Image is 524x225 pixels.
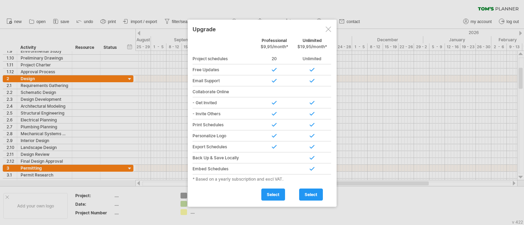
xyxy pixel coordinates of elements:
[193,176,332,182] div: * Based on a yearly subscription and excl VAT.
[193,130,255,141] div: Personalize Logo
[299,189,323,201] a: select
[293,53,331,64] div: Unlimited
[193,64,255,75] div: Free Updates
[193,163,255,174] div: Embed Schedules
[267,192,280,197] span: select
[193,152,255,163] div: Back Up & Save Locally
[193,75,255,86] div: Email Support
[193,23,332,35] div: Upgrade
[305,192,317,197] span: select
[193,86,255,97] div: Collaborate Online
[193,97,255,108] div: - Get Invited
[193,141,255,152] div: Export Schedules
[261,189,285,201] a: select
[255,38,293,53] div: Professional
[193,53,255,64] div: Project schedules
[193,108,255,119] div: - Invite Others
[293,38,331,53] div: Unlimited
[297,44,327,49] span: $19,95/month*
[261,44,288,49] span: $9,95/month*
[193,119,255,130] div: Print Schedules
[255,53,293,64] div: 20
